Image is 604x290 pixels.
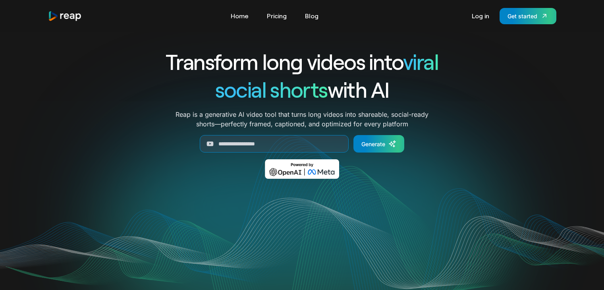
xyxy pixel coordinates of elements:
img: Powered by OpenAI & Meta [265,159,339,179]
span: viral [403,48,438,74]
h1: with AI [137,75,467,103]
a: Generate [353,135,404,153]
div: Generate [361,140,385,148]
a: Log in [468,10,493,22]
a: Blog [301,10,322,22]
a: Home [227,10,253,22]
img: reap logo [48,11,82,21]
a: home [48,11,82,21]
form: Generate Form [137,135,467,153]
div: Get started [508,12,537,20]
p: Reap is a generative AI video tool that turns long videos into shareable, social-ready shorts—per... [176,110,428,129]
h1: Transform long videos into [137,48,467,75]
span: social shorts [215,76,328,102]
a: Pricing [263,10,291,22]
a: Get started [500,8,556,24]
